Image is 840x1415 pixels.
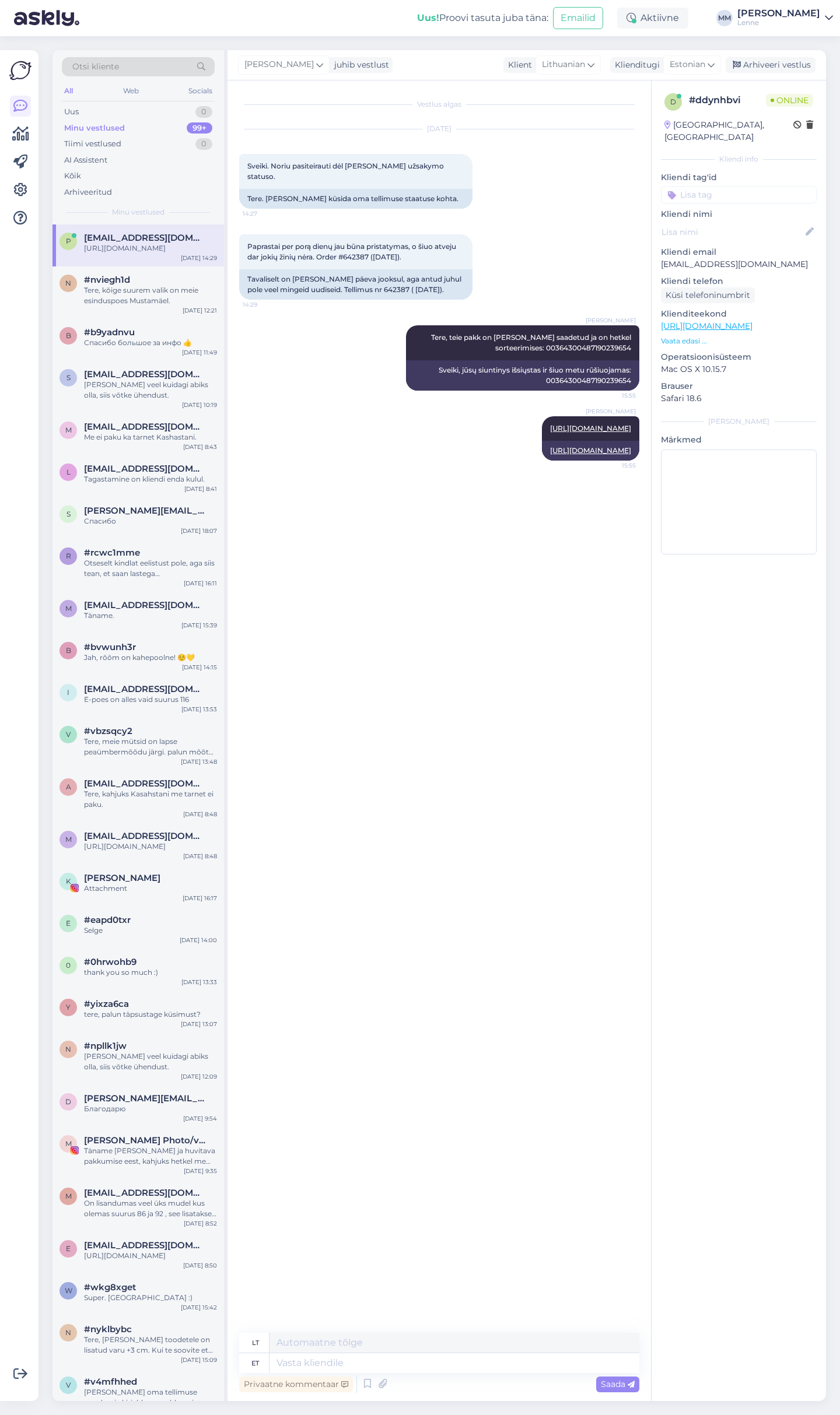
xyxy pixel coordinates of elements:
[661,275,817,287] p: Kliendi telefon
[195,106,212,118] div: 0
[66,919,71,928] span: e
[550,424,631,433] a: [URL][DOMAIN_NAME]
[661,363,817,375] p: Mac OS X 10.15.7
[661,246,817,258] p: Kliendi email
[84,1051,217,1072] div: [PERSON_NAME] veel kuidagi abiks olla, siis võtke ühendust.
[617,8,688,29] div: Aktiivne
[84,1335,217,1356] div: Tere, [PERSON_NAME] toodetele on lisatud varu +3 cm. Kui te soovite et jope [PERSON_NAME] , soovi...
[84,925,217,936] div: Selge
[66,1244,71,1253] span: e
[252,1333,259,1353] div: lt
[84,1324,132,1335] span: #nyklbybc
[661,392,817,405] p: Safari 18.6
[661,258,817,271] p: [EMAIL_ADDRESS][DOMAIN_NAME]
[716,10,733,26] div: MM
[251,1353,259,1373] div: et
[184,1167,217,1175] div: [DATE] 9:35
[84,1240,205,1251] span: evelinkalso1@gmail.com
[84,1041,127,1051] span: #npllk1jw
[84,957,136,967] span: #0hrwohb9
[64,155,107,166] div: AI Assistent
[183,1261,217,1270] div: [DATE] 8:50
[181,705,217,714] div: [DATE] 13:53
[586,407,636,416] span: [PERSON_NAME]
[239,99,639,110] div: Vestlus algas
[661,154,817,164] div: Kliendi info
[182,401,217,409] div: [DATE] 10:19
[503,59,532,71] div: Klient
[239,1377,353,1392] div: Privaatne kommentaar
[542,58,585,71] span: Lithuanian
[184,579,217,588] div: [DATE] 16:11
[661,434,817,446] p: Märkmed
[243,300,286,309] span: 14:29
[737,9,833,27] a: [PERSON_NAME]Lenne
[182,663,217,672] div: [DATE] 14:15
[243,209,286,218] span: 14:27
[84,338,217,348] div: Спасибо большое за инфо 👍
[84,369,205,380] span: salmus66@gmail.com
[431,333,633,352] span: Tere, teie pakk on [PERSON_NAME] saadetud ja on hetkel sorteerimises: 00364300487190239654
[661,380,817,392] p: Brauser
[184,484,217,493] div: [DATE] 8:41
[65,1139,72,1148] span: M
[65,279,71,287] span: n
[661,336,817,346] p: Vaata edasi ...
[661,351,817,363] p: Operatsioonisüsteem
[417,12,439,23] b: Uus!
[183,1114,217,1123] div: [DATE] 9:54
[65,1097,71,1106] span: d
[187,122,212,134] div: 99+
[66,646,71,655] span: b
[112,207,164,217] span: Minu vestlused
[66,331,71,340] span: b
[84,915,131,925] span: #eapd0txr
[66,552,71,560] span: r
[84,610,217,621] div: Täname.
[84,422,205,432] span: miraidrisova@gmail.com
[239,269,473,300] div: Tavaliselt on [PERSON_NAME] päeva jooksul, aga antud juhul pole veel mingeid uudiseid. Tellimus n...
[84,831,205,841] span: marleenraudsepp@gmail.com
[84,841,217,852] div: [URL][DOMAIN_NAME]
[84,547,140,558] span: #rcwc1mme
[84,726,132,736] span: #vbzsqcy2
[661,287,755,303] div: Küsi telefoninumbrit
[66,961,71,970] span: 0
[181,1356,217,1364] div: [DATE] 15:09
[84,1387,217,1408] div: [PERSON_NAME] oma tellimuse number ja kirjeldage probleemi.
[66,782,71,791] span: a
[64,106,79,118] div: Uus
[417,11,548,25] div: Proovi tasuta juba täna:
[661,186,817,203] input: Lisa tag
[62,83,75,99] div: All
[601,1379,635,1389] span: Saada
[84,464,205,474] span: litaakvamarin5@gmail.com
[664,119,793,143] div: [GEOGRAPHIC_DATA], [GEOGRAPHIC_DATA]
[670,97,676,106] span: d
[84,642,136,652] span: #bvwunh3r
[65,835,72,844] span: m
[244,58,314,71] span: [PERSON_NAME]
[661,416,817,427] div: [PERSON_NAME]
[330,59,389,71] div: juhib vestlust
[737,18,820,27] div: Lenne
[84,600,205,610] span: merili.mannilaan@gmail.com
[84,1293,217,1303] div: Super. [GEOGRAPHIC_DATA] :)
[84,233,205,243] span: pirkimas@smetonis.eu
[661,208,817,220] p: Kliendi nimi
[183,894,217,903] div: [DATE] 16:17
[84,474,217,484] div: Tagastamine on kliendi enda kulul.
[65,1286,72,1295] span: w
[670,58,705,71] span: Estonian
[550,446,631,455] a: [URL][DOMAIN_NAME]
[66,1381,71,1389] span: v
[84,736,217,757] div: Tere, meie mütsid on lapse peaümbermõõdu järgi. palun mõõtke ära oma lapse peaümbermõõt [PERSON_N...
[84,873,160,883] span: Karmen-Kelsi
[84,1009,217,1020] div: tere, palun täpsustage küsimust?
[64,187,112,198] div: Arhiveeritud
[184,1219,217,1228] div: [DATE] 8:52
[9,59,32,82] img: Askly Logo
[689,93,766,107] div: # ddynhbvi
[66,373,71,382] span: s
[66,877,71,886] span: K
